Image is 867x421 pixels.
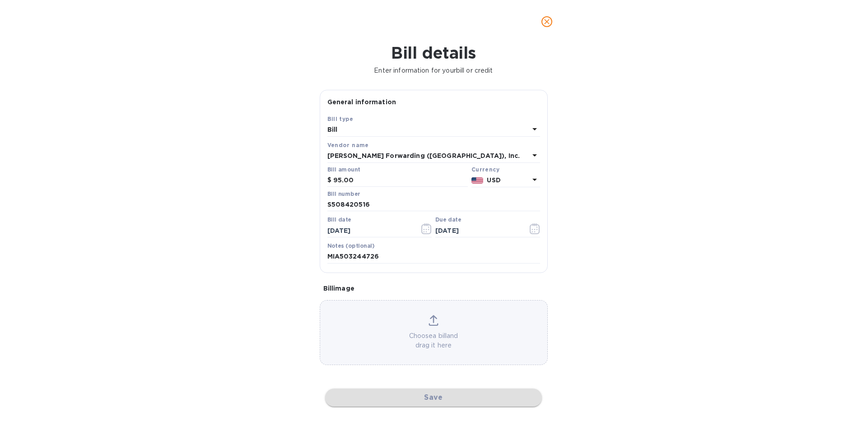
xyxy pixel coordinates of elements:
[323,284,544,293] p: Bill image
[435,224,521,237] input: Due date
[435,217,461,223] label: Due date
[327,224,413,237] input: Select date
[327,126,338,133] b: Bill
[327,142,369,148] b: Vendor name
[327,174,333,187] div: $
[487,176,500,184] b: USD
[327,243,375,249] label: Notes (optional)
[327,250,540,264] input: Enter notes
[327,191,360,197] label: Bill number
[7,66,860,75] p: Enter information for your bill or credit
[327,152,520,159] b: [PERSON_NAME] Forwarding ([GEOGRAPHIC_DATA]), Inc.
[327,198,540,212] input: Enter bill number
[471,177,484,184] img: USD
[327,98,396,106] b: General information
[320,331,547,350] p: Choose a bill and drag it here
[327,116,354,122] b: Bill type
[7,43,860,62] h1: Bill details
[327,217,351,223] label: Bill date
[333,174,468,187] input: $ Enter bill amount
[536,11,558,32] button: close
[471,166,499,173] b: Currency
[327,167,360,172] label: Bill amount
